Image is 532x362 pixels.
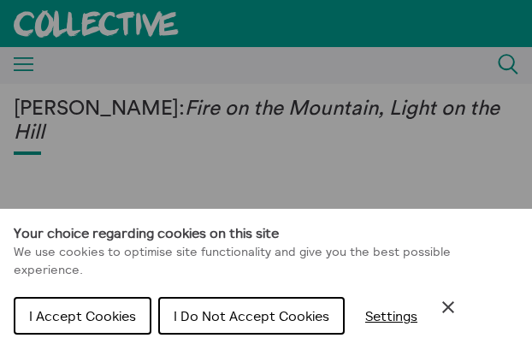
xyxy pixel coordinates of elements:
[14,297,151,335] button: I Accept Cookies
[14,223,518,243] h1: Your choice regarding cookies on this site
[352,299,431,333] button: Settings
[438,297,458,317] button: Close Cookie Control
[174,307,329,324] span: I Do Not Accept Cookies
[158,297,345,335] button: I Do Not Accept Cookies
[14,243,518,280] p: We use cookies to optimise site functionality and give you the best possible experience.
[365,307,417,324] span: Settings
[29,307,136,324] span: I Accept Cookies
